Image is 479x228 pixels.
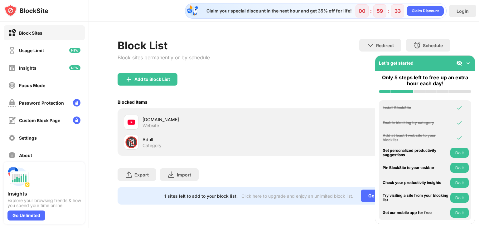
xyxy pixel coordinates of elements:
div: Insights [19,65,36,71]
img: new-icon.svg [69,65,80,70]
div: Claim your special discount in the next hour and get 35% off for life! [203,8,352,14]
img: push-insights.svg [7,166,30,188]
div: Let's get started [379,60,414,66]
img: lock-menu.svg [73,99,80,107]
div: Block Sites [19,30,42,36]
div: Password Protection [19,100,64,106]
div: Click here to upgrade and enjoy an unlimited block list. [241,193,353,199]
img: insights-off.svg [8,64,16,72]
div: Blocked Items [118,99,148,105]
div: Add to Block List [134,77,170,82]
div: Import [177,172,191,177]
div: Go Unlimited [7,211,45,221]
button: Do it [450,193,469,203]
div: Claim Discount [412,8,439,14]
div: Usage Limit [19,48,44,53]
img: about-off.svg [8,151,16,159]
button: Do it [450,178,469,188]
img: omni-check.svg [456,105,462,111]
img: time-usage-off.svg [8,47,16,54]
img: omni-check.svg [456,120,462,126]
div: Settings [19,135,37,141]
img: new-icon.svg [69,48,80,53]
div: Only 5 steps left to free up an extra hour each day! [379,75,471,87]
div: 33 [394,8,401,14]
div: Category [143,143,162,148]
div: : [386,6,391,16]
div: 00 [359,8,365,14]
img: logo-blocksite.svg [4,4,48,17]
button: Do it [450,208,469,218]
img: settings-off.svg [8,134,16,142]
div: Login [457,8,469,14]
div: Get personalized productivity suggestions [383,148,449,157]
div: Try visiting a site from your blocking list [383,193,449,202]
div: 59 [377,8,383,14]
div: Redirect [376,43,394,48]
img: favicons [128,118,135,126]
div: Adult [143,136,284,143]
div: Go Unlimited [361,190,404,202]
div: Block List [118,39,210,52]
div: Export [134,172,149,177]
div: Focus Mode [19,83,45,88]
img: eye-not-visible.svg [456,60,462,66]
div: Explore your browsing trends & how you spend your time online [7,198,81,208]
img: password-protection-off.svg [8,99,16,107]
div: Custom Block Page [19,118,60,123]
div: Check your productivity insights [383,181,449,185]
button: Do it [450,148,469,158]
div: Block sites permanently or by schedule [118,54,210,61]
div: Insights [7,191,81,197]
img: specialOfferDiscount.svg [186,5,199,17]
div: : [369,6,373,16]
div: Pin BlockSite to your taskbar [383,166,449,170]
div: [DOMAIN_NAME] [143,116,284,123]
img: omni-check.svg [456,135,462,141]
img: customize-block-page-off.svg [8,116,16,124]
div: Enable blocking by category [383,121,449,125]
img: omni-setup-toggle.svg [465,60,471,66]
div: Website [143,123,159,128]
img: lock-menu.svg [73,116,80,124]
div: Get our mobile app for free [383,211,449,215]
img: focus-off.svg [8,82,16,89]
img: block-on.svg [8,29,16,37]
div: 1 sites left to add to your block list. [164,193,238,199]
div: 🔞 [125,136,138,149]
div: Install BlockSite [383,106,449,110]
button: Do it [450,163,469,173]
div: About [19,153,32,158]
div: Add at least 1 website to your blocklist [383,133,449,142]
div: Schedule [423,43,443,48]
